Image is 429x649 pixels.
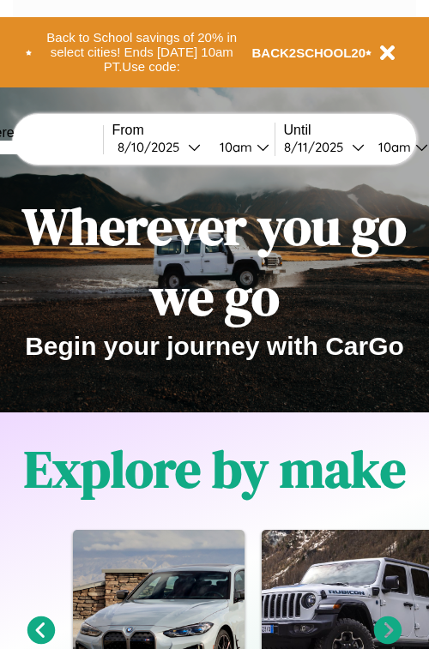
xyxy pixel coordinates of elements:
div: 10am [370,139,415,155]
div: 10am [211,139,257,155]
div: 8 / 11 / 2025 [284,139,352,155]
button: 10am [206,138,275,156]
div: 8 / 10 / 2025 [118,139,188,155]
button: 8/10/2025 [112,138,206,156]
label: From [112,123,275,138]
button: Back to School savings of 20% in select cities! Ends [DATE] 10am PT.Use code: [32,26,252,79]
h1: Explore by make [24,434,406,504]
b: BACK2SCHOOL20 [252,45,366,60]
